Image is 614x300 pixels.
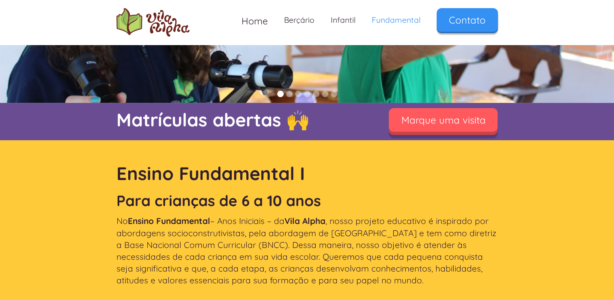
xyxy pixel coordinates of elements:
[322,91,328,97] div: Show slide 6 of 7
[304,91,310,97] div: Show slide 4 of 7
[295,91,302,97] div: Show slide 3 of 7
[241,15,268,27] span: Home
[277,91,284,97] div: Show slide 1 of 7
[331,91,337,97] div: Show slide 7 of 7
[389,108,498,132] a: Marque uma visita
[286,91,293,97] div: Show slide 2 of 7
[116,191,321,210] strong: Para crianças de 6 a 10 anos
[116,215,498,286] p: No – Anos Iniciais – da , nosso projeto educativo é inspirado por abordagens socioconstrutivistas...
[323,8,364,32] a: Infantil
[116,8,190,37] a: home
[313,91,319,97] div: Show slide 5 of 7
[364,8,429,32] a: Fundamental
[437,8,498,32] a: Contato
[116,161,498,186] h1: Ensino Fundamental I
[116,107,368,133] p: Matrículas abertas 🙌
[276,8,323,32] a: Berçário
[233,8,276,34] a: Home
[128,215,210,226] strong: Ensino Fundamental
[116,8,190,37] img: logo Escola Vila Alpha
[284,215,325,226] strong: Vila Alpha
